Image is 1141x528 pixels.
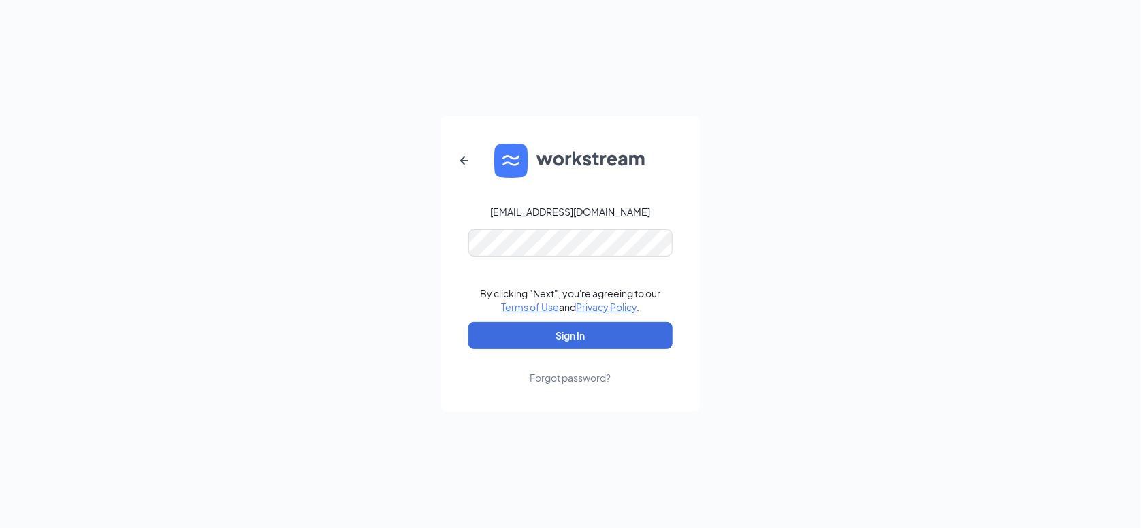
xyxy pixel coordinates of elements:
[456,152,472,169] svg: ArrowLeftNew
[530,349,611,384] a: Forgot password?
[530,371,611,384] div: Forgot password?
[491,205,651,218] div: [EMAIL_ADDRESS][DOMAIN_NAME]
[448,144,481,177] button: ArrowLeftNew
[468,322,673,349] button: Sign In
[481,286,661,314] div: By clicking "Next", you're agreeing to our and .
[577,301,637,313] a: Privacy Policy
[494,144,647,178] img: WS logo and Workstream text
[502,301,560,313] a: Terms of Use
